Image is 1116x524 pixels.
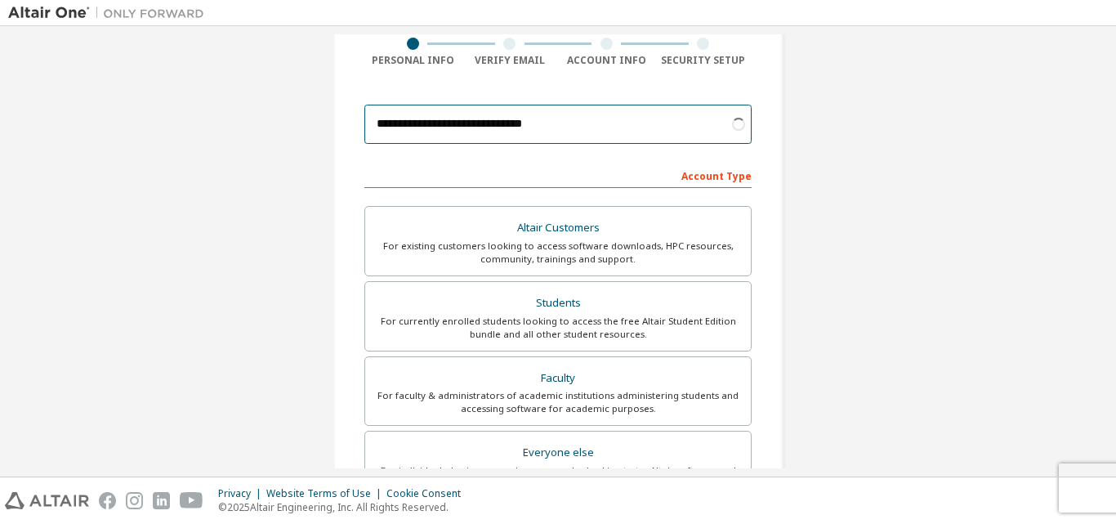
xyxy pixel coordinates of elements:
div: Students [375,292,741,315]
div: Personal Info [364,54,462,67]
div: Privacy [218,487,266,500]
div: Verify Email [462,54,559,67]
img: facebook.svg [99,492,116,509]
div: For existing customers looking to access software downloads, HPC resources, community, trainings ... [375,240,741,266]
div: For faculty & administrators of academic institutions administering students and accessing softwa... [375,389,741,415]
div: Everyone else [375,441,741,464]
div: Account Type [364,162,752,188]
p: © 2025 Altair Engineering, Inc. All Rights Reserved. [218,500,471,514]
div: Cookie Consent [386,487,471,500]
div: Faculty [375,367,741,390]
div: Security Setup [655,54,752,67]
div: Altair Customers [375,217,741,240]
div: For individuals, businesses and everyone else looking to try Altair software and explore our prod... [375,464,741,490]
img: Altair One [8,5,212,21]
img: altair_logo.svg [5,492,89,509]
img: youtube.svg [180,492,203,509]
img: instagram.svg [126,492,143,509]
div: Account Info [558,54,655,67]
div: Website Terms of Use [266,487,386,500]
img: linkedin.svg [153,492,170,509]
div: For currently enrolled students looking to access the free Altair Student Edition bundle and all ... [375,315,741,341]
